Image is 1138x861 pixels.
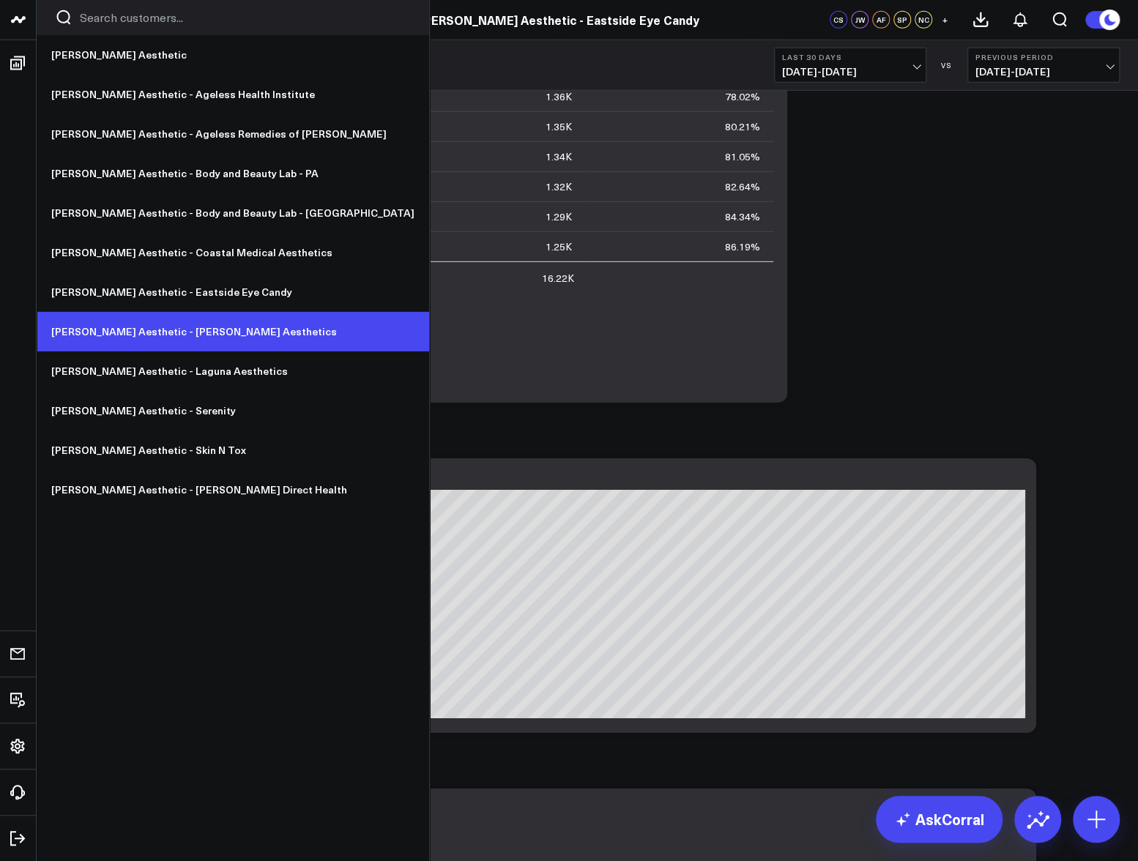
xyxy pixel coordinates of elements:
div: SP [893,11,911,29]
div: 1.36K [546,89,572,104]
div: 86.19% [725,239,760,254]
div: 84.34% [725,209,760,224]
a: AskCorral [876,796,1003,843]
a: [PERSON_NAME] Aesthetic - Body and Beauty Lab - [GEOGRAPHIC_DATA] [37,193,429,233]
div: 80.21% [725,119,760,134]
div: 16.22K [542,271,574,286]
span: [DATE] - [DATE] [975,66,1112,78]
a: [PERSON_NAME] Aesthetic - Eastside Eye Candy [420,12,699,28]
div: NC [915,11,932,29]
div: 1.32K [546,179,572,194]
a: [PERSON_NAME] Aesthetic - Ageless Remedies of [PERSON_NAME] [37,114,429,154]
a: [PERSON_NAME] Aesthetic - Serenity [37,391,429,430]
b: Previous Period [975,53,1112,61]
div: 81.05% [725,149,760,164]
div: 1.35K [546,119,572,134]
button: Search customers button [55,9,72,26]
div: VS [934,61,960,70]
button: Previous Period[DATE]-[DATE] [967,48,1120,83]
span: + [942,15,948,25]
a: [PERSON_NAME] Aesthetic - Ageless Health Institute [37,75,429,114]
div: CS [830,11,847,29]
b: Last 30 Days [782,53,918,61]
div: 82.64% [725,179,760,194]
div: 78.02% [725,89,760,104]
div: 1.34K [546,149,572,164]
input: Search customers input [80,10,411,26]
div: 1.25K [546,239,572,254]
a: [PERSON_NAME] Aesthetic - [PERSON_NAME] Direct Health [37,470,429,510]
a: [PERSON_NAME] Aesthetic - Eastside Eye Candy [37,272,429,312]
button: + [936,11,953,29]
a: [PERSON_NAME] Aesthetic - [PERSON_NAME] Aesthetics [37,312,429,351]
div: 1.29K [546,209,572,224]
button: Last 30 Days[DATE]-[DATE] [774,48,926,83]
div: JW [851,11,869,29]
div: AF [872,11,890,29]
a: [PERSON_NAME] Aesthetic - Body and Beauty Lab - PA [37,154,429,193]
a: [PERSON_NAME] Aesthetic [37,35,429,75]
span: [DATE] - [DATE] [782,66,918,78]
a: [PERSON_NAME] Aesthetic - Coastal Medical Aesthetics [37,233,429,272]
a: [PERSON_NAME] Aesthetic - Skin N Tox [37,430,429,470]
a: [PERSON_NAME] Aesthetic - Laguna Aesthetics [37,351,429,391]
